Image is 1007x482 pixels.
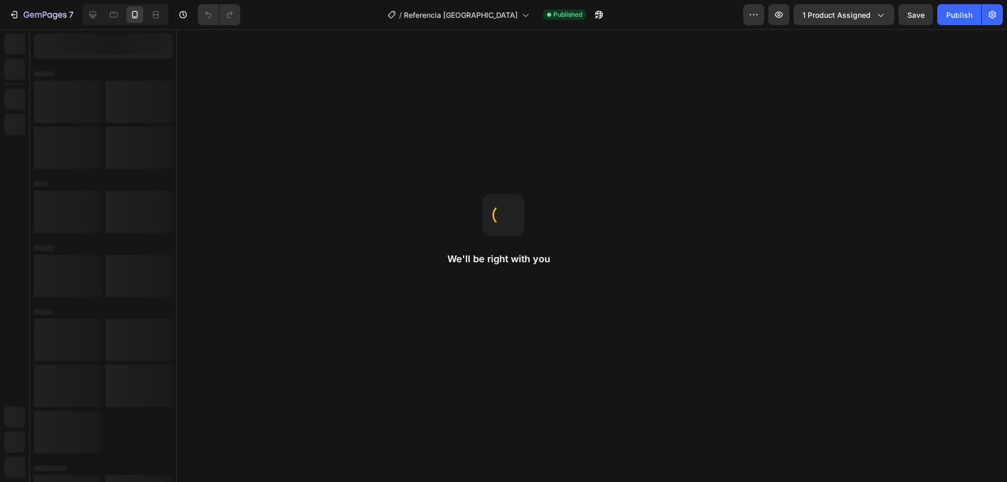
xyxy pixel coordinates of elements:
[794,4,894,25] button: 1 product assigned
[946,9,972,20] div: Publish
[399,9,402,20] span: /
[4,4,78,25] button: 7
[553,10,582,19] span: Published
[907,10,925,19] span: Save
[69,8,73,21] p: 7
[404,9,518,20] span: Referencia [GEOGRAPHIC_DATA]
[198,4,240,25] div: Undo/Redo
[937,4,981,25] button: Publish
[447,253,560,265] h2: We'll be right with you
[802,9,871,20] span: 1 product assigned
[898,4,933,25] button: Save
